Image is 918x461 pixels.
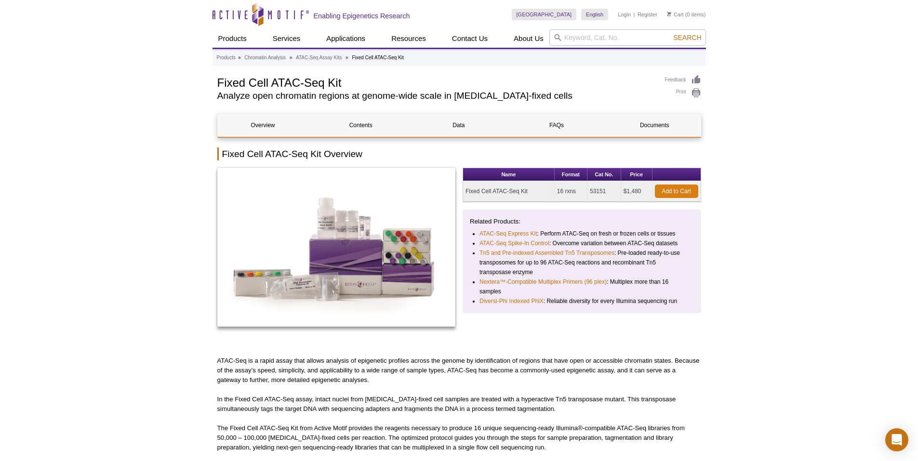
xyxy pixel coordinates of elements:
[479,238,549,248] a: ATAC-Seq Spike-In Control
[314,12,410,20] h2: Enabling Epigenetics Research
[479,296,685,306] li: : Reliable diversity for every Illumina sequencing run
[217,92,655,100] h2: Analyze open chromatin regions at genome-wide scale in [MEDICAL_DATA]-fixed cells
[621,181,652,202] td: $1,480
[217,147,701,160] h2: Fixed Cell ATAC-Seq Kit Overview
[217,395,701,414] p: In the Fixed Cell ATAC-Seq assay, intact nuclei from [MEDICAL_DATA]-fixed cell samples are treate...
[670,33,704,42] button: Search
[238,55,241,60] li: »
[555,181,587,202] td: 16 rxns
[217,75,655,89] h1: Fixed Cell ATAC-Seq Kit
[217,168,456,327] img: CUT&Tag-IT Assay Kit - Tissue
[549,29,706,46] input: Keyword, Cat. No.
[665,75,701,85] a: Feedback
[479,248,614,258] a: Tn5 and Pre-indexed Assembled Tn5 Transposomes
[320,29,371,48] a: Applications
[316,114,406,137] a: Contents
[479,229,537,238] a: ATAC-Seq Express Kit
[217,356,701,385] p: ATAC-Seq is a rapid assay that allows analysis of epigenetic profiles across the genome by identi...
[479,296,544,306] a: Diversi-Phi Indexed PhiX
[213,29,253,48] a: Products
[446,29,493,48] a: Contact Us
[479,248,685,277] li: : Pre-loaded ready-to-use transposomes for up to 96 ATAC-Seq reactions and recombinant Tn5 transp...
[655,184,698,198] a: Add to Cart
[218,114,308,137] a: Overview
[621,168,652,181] th: Price
[511,114,602,137] a: FAQs
[217,53,236,62] a: Products
[479,277,607,287] a: Nextera™-Compatible Multiplex Primers (96 plex)
[667,12,671,16] img: Your Cart
[479,277,685,296] li: : Multiplex more than 16 samples
[508,29,549,48] a: About Us
[296,53,342,62] a: ATAC-Seq Assay Kits
[609,114,700,137] a: Documents
[479,238,685,248] li: : Overcome variation between ATAC-Seq datasets
[512,9,577,20] a: [GEOGRAPHIC_DATA]
[581,9,608,20] a: English
[665,88,701,98] a: Print
[352,55,403,60] li: Fixed Cell ATAC-Seq Kit
[618,11,631,18] a: Login
[673,34,701,41] span: Search
[463,181,555,202] td: Fixed Cell ATAC-Seq Kit
[587,168,621,181] th: Cat No.
[346,55,348,60] li: »
[479,229,685,238] li: : Perform ATAC-Seq on fresh or frozen cells or tissues
[267,29,306,48] a: Services
[638,11,657,18] a: Register
[634,9,635,20] li: |
[217,423,701,452] p: The Fixed Cell ATAC-Seq Kit from Active Motif provides the reagents necessary to produce 16 uniqu...
[555,168,587,181] th: Format
[244,53,286,62] a: Chromatin Analysis
[667,9,706,20] li: (0 items)
[667,11,684,18] a: Cart
[470,217,694,226] p: Related Products:
[885,428,908,451] div: Open Intercom Messenger
[290,55,293,60] li: »
[587,181,621,202] td: 53151
[386,29,432,48] a: Resources
[463,168,555,181] th: Name
[413,114,504,137] a: Data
